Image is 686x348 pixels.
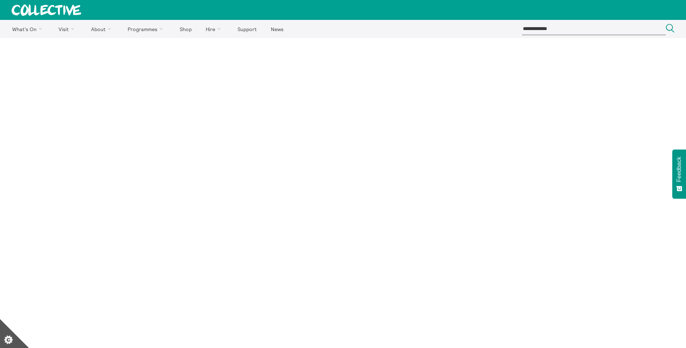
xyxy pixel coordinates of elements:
[264,20,290,38] a: News
[6,20,51,38] a: What's On
[231,20,263,38] a: Support
[672,149,686,199] button: Feedback - Show survey
[52,20,84,38] a: Visit
[122,20,172,38] a: Programmes
[173,20,198,38] a: Shop
[676,157,682,182] span: Feedback
[85,20,120,38] a: About
[200,20,230,38] a: Hire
